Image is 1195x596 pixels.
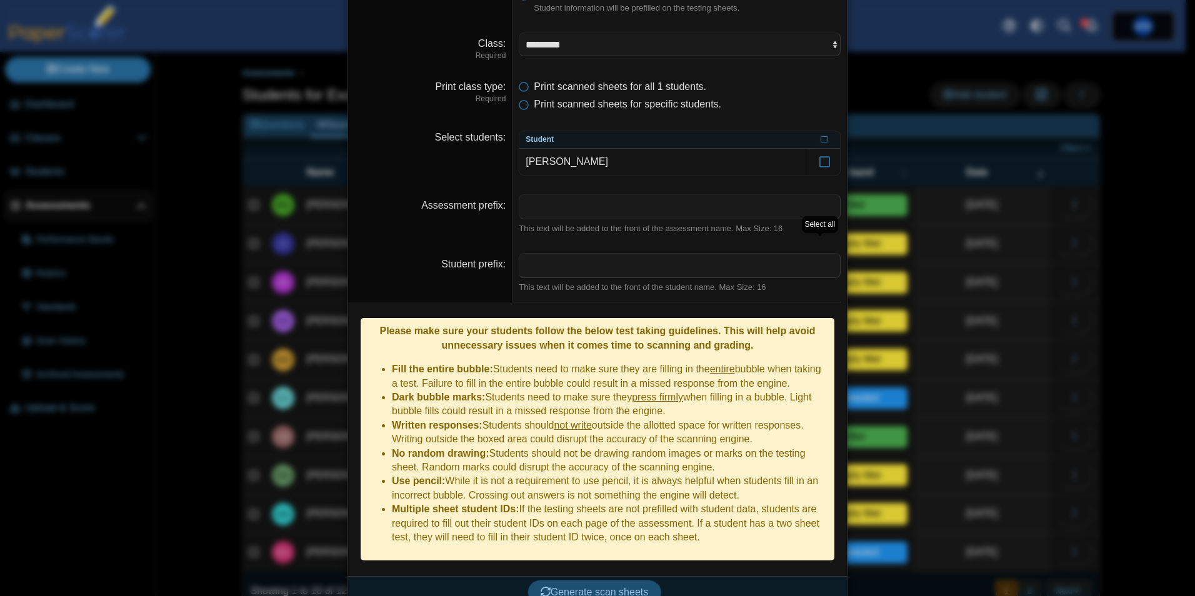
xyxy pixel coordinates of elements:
[392,504,519,514] b: Multiple sheet student IDs:
[392,420,482,430] b: Written responses:
[519,223,841,234] div: This text will be added to the front of the assessment name. Max Size: 16
[392,392,485,402] b: Dark bubble marks:
[710,364,735,374] u: entire
[802,216,839,233] div: Select all
[392,390,828,419] li: Students need to make sure they when filling in a bubble. Light bubble fills could result in a mi...
[519,149,809,175] td: [PERSON_NAME]
[421,200,506,211] label: Assessment prefix
[554,420,591,430] u: not write
[392,447,828,475] li: Students should not be drawing random images or marks on the testing sheet. Random marks could di...
[392,475,445,486] b: Use pencil:
[534,81,706,92] span: Print scanned sheets for all 1 students.
[534,99,721,109] span: Print scanned sheets for specific students.
[519,131,809,149] th: Student
[392,474,828,502] li: While it is not a requirement to use pencil, it is always helpful when students fill in an incorr...
[632,392,683,402] u: press firmly
[441,259,506,269] label: Student prefix
[392,502,828,544] li: If the testing sheets are not prefilled with student data, students are required to fill out thei...
[519,282,841,293] div: This text will be added to the front of the student name. Max Size: 16
[534,2,841,14] dfn: Student information will be prefilled on the testing sheets.
[392,448,489,459] b: No random drawing:
[392,364,493,374] b: Fill the entire bubble:
[478,38,506,49] label: Class
[392,419,828,447] li: Students should outside the allotted space for written responses. Writing outside the boxed area ...
[392,362,828,390] li: Students need to make sure they are filling in the bubble when taking a test. Failure to fill in ...
[435,81,506,92] label: Print class type
[434,132,506,142] label: Select students
[354,94,506,104] dfn: Required
[354,51,506,61] dfn: Required
[379,325,815,350] b: Please make sure your students follow the below test taking guidelines. This will help avoid unne...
